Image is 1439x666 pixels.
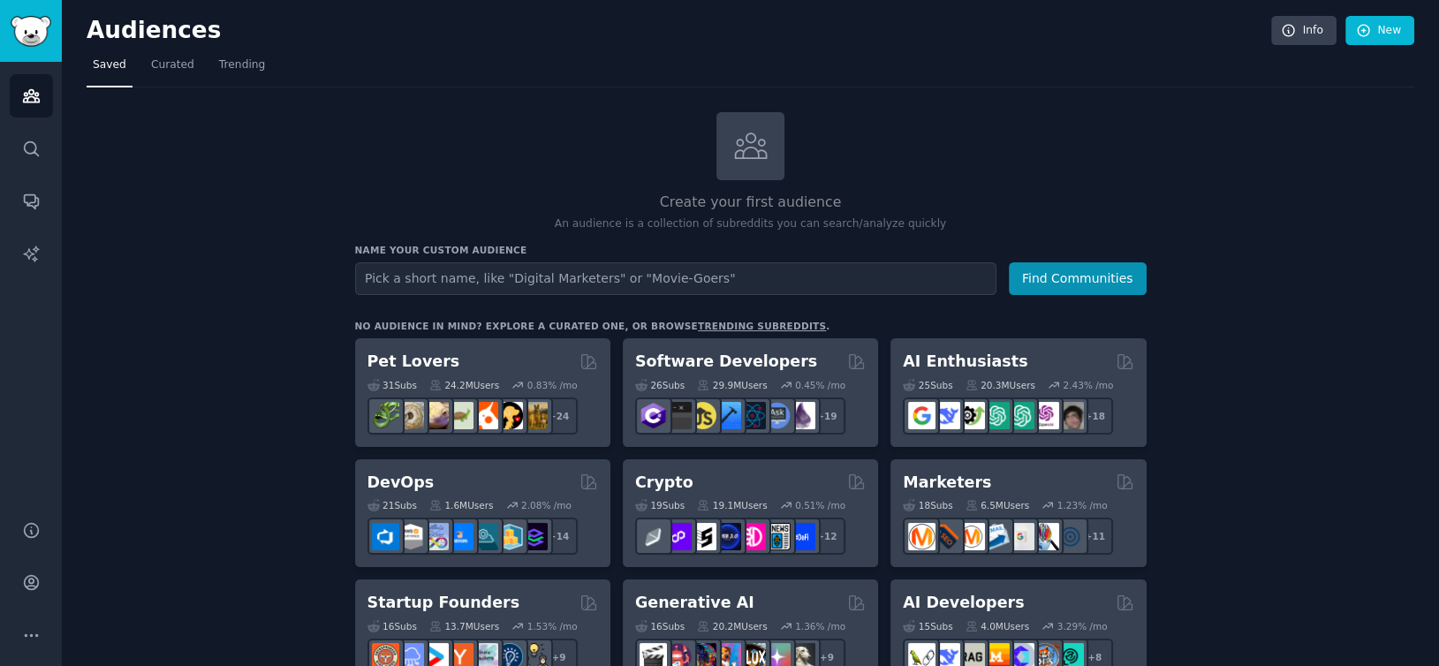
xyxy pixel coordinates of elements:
div: 15 Sub s [903,620,952,632]
span: Saved [93,57,126,73]
img: elixir [788,402,815,429]
img: ballpython [397,402,424,429]
div: 4.0M Users [966,620,1030,632]
div: 2.43 % /mo [1063,379,1113,391]
img: csharp [640,402,667,429]
div: 31 Sub s [367,379,417,391]
div: 29.9M Users [697,379,767,391]
img: content_marketing [908,523,935,550]
div: 19.1M Users [697,499,767,511]
div: 20.3M Users [966,379,1035,391]
div: 1.36 % /mo [795,620,845,632]
div: No audience in mind? Explore a curated one, or browse . [355,320,830,332]
div: 13.7M Users [429,620,499,632]
img: GummySearch logo [11,16,51,47]
img: chatgpt_promptDesign [982,402,1010,429]
h2: Startup Founders [367,592,519,614]
img: AWS_Certified_Experts [397,523,424,550]
img: MarketingResearch [1032,523,1059,550]
img: azuredevops [372,523,399,550]
div: 16 Sub s [635,620,685,632]
img: ethfinance [640,523,667,550]
div: 21 Sub s [367,499,417,511]
h2: Pet Lovers [367,351,460,373]
img: dogbreed [520,402,548,429]
img: 0xPolygon [664,523,692,550]
h2: Crypto [635,472,693,494]
img: DeepSeek [933,402,960,429]
img: leopardgeckos [421,402,449,429]
img: AskComputerScience [763,402,791,429]
img: ArtificalIntelligence [1057,402,1084,429]
h2: AI Developers [903,592,1024,614]
img: cockatiel [471,402,498,429]
div: + 11 [1076,518,1113,555]
img: platformengineering [471,523,498,550]
img: DevOpsLinks [446,523,473,550]
a: Saved [87,51,133,87]
span: Trending [219,57,265,73]
img: OpenAIDev [1032,402,1059,429]
img: reactnative [738,402,766,429]
img: aws_cdk [496,523,523,550]
span: Curated [151,57,194,73]
a: New [1345,16,1414,46]
img: OnlineMarketing [1057,523,1084,550]
img: defi_ [788,523,815,550]
img: Docker_DevOps [421,523,449,550]
h3: Name your custom audience [355,244,1147,256]
img: learnjavascript [689,402,716,429]
div: 26 Sub s [635,379,685,391]
div: + 12 [808,518,845,555]
img: defiblockchain [738,523,766,550]
img: iOSProgramming [714,402,741,429]
div: 1.53 % /mo [527,620,578,632]
img: PetAdvice [496,402,523,429]
img: GoogleGeminiAI [908,402,935,429]
div: 1.23 % /mo [1057,499,1108,511]
img: ethstaker [689,523,716,550]
img: bigseo [933,523,960,550]
img: Emailmarketing [982,523,1010,550]
img: herpetology [372,402,399,429]
h2: Audiences [87,17,1271,45]
div: 24.2M Users [429,379,499,391]
h2: AI Enthusiasts [903,351,1027,373]
div: 19 Sub s [635,499,685,511]
img: turtle [446,402,473,429]
h2: Create your first audience [355,192,1147,214]
img: AItoolsCatalog [958,402,985,429]
img: googleads [1007,523,1034,550]
div: 2.08 % /mo [521,499,572,511]
div: 0.51 % /mo [795,499,845,511]
div: 25 Sub s [903,379,952,391]
img: PlatformEngineers [520,523,548,550]
a: Trending [213,51,271,87]
p: An audience is a collection of subreddits you can search/analyze quickly [355,216,1147,232]
h2: Marketers [903,472,991,494]
div: + 19 [808,397,845,435]
div: + 14 [541,518,578,555]
img: CryptoNews [763,523,791,550]
a: trending subreddits [698,321,826,331]
div: 1.6M Users [429,499,494,511]
div: 16 Sub s [367,620,417,632]
img: chatgpt_prompts_ [1007,402,1034,429]
img: AskMarketing [958,523,985,550]
div: 6.5M Users [966,499,1030,511]
h2: Software Developers [635,351,817,373]
h2: Generative AI [635,592,754,614]
h2: DevOps [367,472,435,494]
a: Curated [145,51,201,87]
img: software [664,402,692,429]
a: Info [1271,16,1337,46]
img: web3 [714,523,741,550]
button: Find Communities [1009,262,1147,295]
div: + 18 [1076,397,1113,435]
div: + 24 [541,397,578,435]
div: 3.29 % /mo [1057,620,1108,632]
div: 20.2M Users [697,620,767,632]
div: 0.45 % /mo [795,379,845,391]
input: Pick a short name, like "Digital Marketers" or "Movie-Goers" [355,262,996,295]
div: 0.83 % /mo [527,379,578,391]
